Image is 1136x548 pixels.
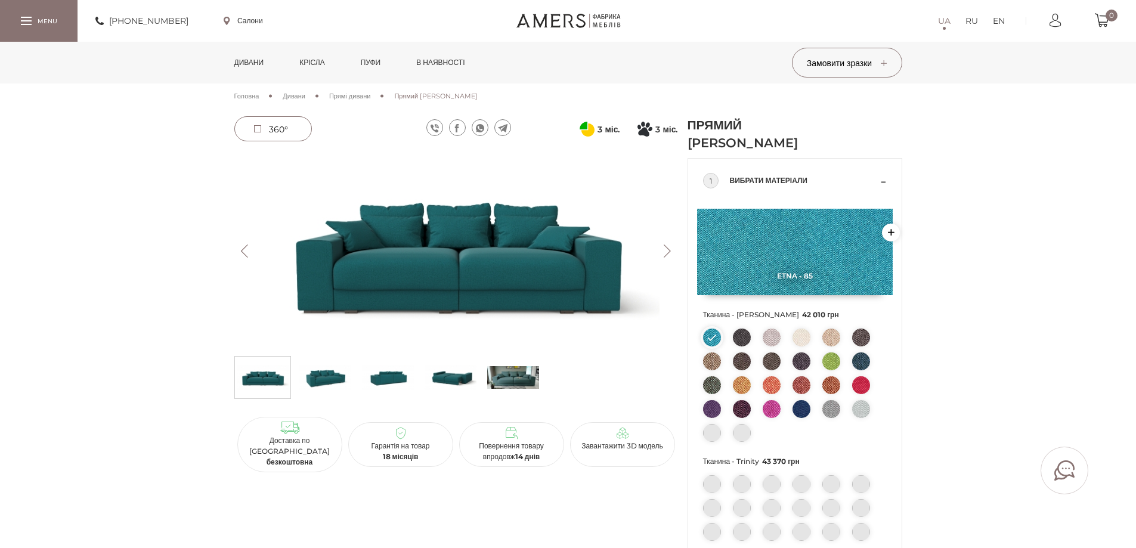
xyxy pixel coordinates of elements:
a: [PHONE_NUMBER] [95,14,188,28]
span: Замовити зразки [807,58,887,69]
a: Головна [234,91,259,101]
span: 3 міс. [598,122,620,137]
img: Прямий диван БРУНО s-0 [237,360,289,395]
span: 42 010 грн [802,310,839,319]
span: 3 міс. [655,122,677,137]
span: 0 [1106,10,1118,21]
a: viber [426,119,443,136]
h1: Прямий [PERSON_NAME] [688,116,825,152]
a: RU [965,14,978,28]
span: Дивани [283,92,305,100]
p: Доставка по [GEOGRAPHIC_DATA] [242,435,338,467]
a: Пуфи [352,42,390,83]
p: Завантажити 3D модель [575,441,670,451]
b: 14 днів [515,452,540,461]
a: Дивани [225,42,273,83]
img: Прямий диван БРУНО -0 [234,152,678,350]
a: whatsapp [472,119,488,136]
img: Прямий диван БРУНО s-3 [425,360,476,395]
img: Etna - 85 [697,209,893,295]
img: Прямий диван БРУНО s-1 [299,360,351,395]
a: Крісла [290,42,333,83]
a: UA [938,14,951,28]
span: Головна [234,92,259,100]
button: Previous [234,244,255,258]
svg: Оплата частинами від ПриватБанку [580,122,595,137]
a: в наявності [407,42,473,83]
span: Тканина - Trinity [703,454,887,469]
span: Тканина - [PERSON_NAME] [703,307,887,323]
img: Прямий диван БРУНО s-2 [362,360,414,395]
span: Прямі дивани [329,92,370,100]
a: telegram [494,119,511,136]
a: Прямі дивани [329,91,370,101]
span: 360° [269,124,288,135]
a: 360° [234,116,312,141]
img: s_ [487,360,539,395]
a: EN [993,14,1005,28]
a: Салони [224,16,263,26]
b: безкоштовна [267,457,313,466]
a: Дивани [283,91,305,101]
p: Повернення товару впродовж [464,441,559,462]
span: 43 370 грн [762,457,800,466]
span: Etna - 85 [697,271,893,280]
button: Замовити зразки [792,48,902,78]
b: 18 місяців [383,452,419,461]
p: Гарантія на товар [353,441,448,462]
div: 1 [703,173,719,188]
button: Next [657,244,678,258]
a: facebook [449,119,466,136]
span: Вибрати матеріали [730,174,878,188]
svg: Покупка частинами від Монобанку [637,122,652,137]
